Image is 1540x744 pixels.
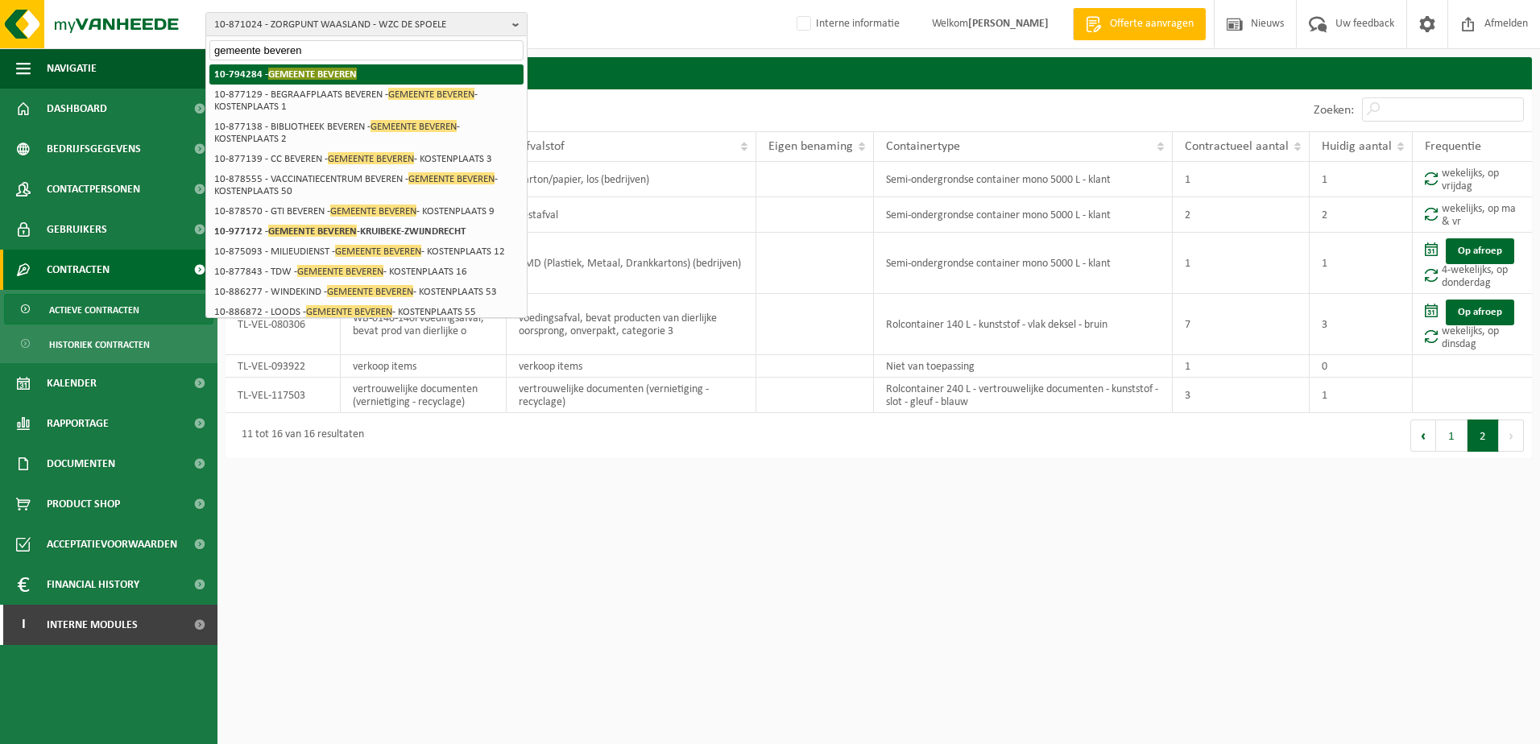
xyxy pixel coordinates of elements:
span: GEMEENTE BEVEREN [268,68,357,80]
td: 7 [1173,294,1310,355]
span: Rapportage [47,403,109,444]
td: 1 [1173,355,1310,378]
span: GEMEENTE BEVEREN [327,285,413,297]
span: Actieve contracten [49,295,139,325]
li: 10-877138 - BIBLIOTHEEK BEVEREN - - KOSTENPLAATS 2 [209,117,524,149]
td: restafval [507,197,756,233]
li: 10-878555 - VACCINATIECENTRUM BEVEREN - - KOSTENPLAATS 50 [209,169,524,201]
td: 1 [1173,233,1310,294]
td: Semi-ondergrondse container mono 5000 L - klant [874,162,1173,197]
td: verkoop items [341,355,507,378]
td: 3 [1310,294,1413,355]
td: 1 [1310,162,1413,197]
li: 10-878570 - GTI BEVEREN - - KOSTENPLAATS 9 [209,201,524,221]
button: Previous [1410,420,1436,452]
span: Contracten [47,250,110,290]
input: Zoeken naar gekoppelde vestigingen [209,40,524,60]
span: GEMEENTE BEVEREN [330,205,416,217]
span: GEMEENTE BEVEREN [388,88,474,100]
td: 1 [1173,162,1310,197]
span: Frequentie [1425,140,1481,153]
td: PMD (Plastiek, Metaal, Drankkartons) (bedrijven) [507,233,756,294]
td: voedingsafval, bevat producten van dierlijke oorsprong, onverpakt, categorie 3 [507,294,756,355]
a: Op afroep [1446,300,1514,325]
td: 0 [1310,355,1413,378]
td: vertrouwelijke documenten (vernietiging - recyclage) [507,378,756,413]
span: GEMEENTE BEVEREN [408,172,495,184]
button: 10-871024 - ZORGPUNT WAASLAND - WZC DE SPOELE [205,12,528,36]
div: 11 tot 16 van 16 resultaten [234,421,364,450]
span: GEMEENTE BEVEREN [268,225,357,237]
strong: 10-977172 - -KRUIBEKE-ZWIJNDRECHT [214,225,466,237]
span: Interne modules [47,605,138,645]
span: Containertype [886,140,960,153]
span: GEMEENTE BEVEREN [335,245,421,257]
span: Contactpersonen [47,169,140,209]
span: Gebruikers [47,209,107,250]
a: Actieve contracten [4,294,213,324]
td: vertrouwelijke documenten (vernietiging - recyclage) [341,378,507,413]
td: TL-VEL-080306 [226,294,341,355]
label: Zoeken: [1314,104,1354,117]
td: 3 [1173,378,1310,413]
strong: [PERSON_NAME] [968,18,1049,30]
span: Acceptatievoorwaarden [47,524,177,564]
button: 1 [1436,420,1468,452]
span: Dashboard [47,89,107,129]
td: wekelijks, op dinsdag [1413,294,1532,355]
td: Semi-ondergrondse container mono 5000 L - klant [874,197,1173,233]
li: 10-886872 - LOODS - - KOSTENPLAATS 55 [209,302,524,322]
span: Eigen benaming [768,140,853,153]
a: Historiek contracten [4,329,213,359]
li: 10-877129 - BEGRAAFPLAATS BEVEREN - - KOSTENPLAATS 1 [209,85,524,117]
td: karton/papier, los (bedrijven) [507,162,756,197]
label: Interne informatie [793,12,900,36]
span: Navigatie [47,48,97,89]
span: Offerte aanvragen [1106,16,1198,32]
span: Contractueel aantal [1185,140,1289,153]
li: 10-875093 - MILIEUDIENST - - KOSTENPLAATS 12 [209,242,524,262]
span: Kalender [47,363,97,403]
td: WB-0140-140l voedingsafval, bevat prod van dierlijke o [341,294,507,355]
strong: 10-794284 - [214,68,357,80]
span: Product Shop [47,484,120,524]
span: Documenten [47,444,115,484]
td: TL-VEL-117503 [226,378,341,413]
td: Niet van toepassing [874,355,1173,378]
a: Offerte aanvragen [1073,8,1206,40]
li: 10-886277 - WINDEKIND - - KOSTENPLAATS 53 [209,282,524,302]
h2: Contracten [226,57,1532,89]
td: 2 [1173,197,1310,233]
button: Next [1499,420,1524,452]
span: I [16,605,31,645]
span: Bedrijfsgegevens [47,129,141,169]
td: 1 [1310,378,1413,413]
span: GEMEENTE BEVEREN [371,120,457,132]
td: 1 [1310,233,1413,294]
span: Afvalstof [519,140,565,153]
a: Op afroep [1446,238,1514,264]
td: Semi-ondergrondse container mono 5000 L - klant [874,233,1173,294]
button: 2 [1468,420,1499,452]
span: Historiek contracten [49,329,150,360]
td: verkoop items [507,355,756,378]
span: Financial History [47,564,139,605]
td: wekelijks, op ma & vr [1413,197,1532,233]
span: GEMEENTE BEVEREN [306,305,392,317]
li: 10-877139 - CC BEVEREN - - KOSTENPLAATS 3 [209,149,524,169]
span: GEMEENTE BEVEREN [328,152,414,164]
td: 2 [1310,197,1413,233]
td: TL-VEL-093922 [226,355,341,378]
span: GEMEENTE BEVEREN [297,265,383,277]
td: 4-wekelijks, op donderdag [1413,233,1532,294]
span: Huidig aantal [1322,140,1392,153]
span: 10-871024 - ZORGPUNT WAASLAND - WZC DE SPOELE [214,13,506,37]
td: Rolcontainer 240 L - vertrouwelijke documenten - kunststof - slot - gleuf - blauw [874,378,1173,413]
td: Rolcontainer 140 L - kunststof - vlak deksel - bruin [874,294,1173,355]
li: 10-877843 - TDW - - KOSTENPLAATS 16 [209,262,524,282]
td: wekelijks, op vrijdag [1413,162,1532,197]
